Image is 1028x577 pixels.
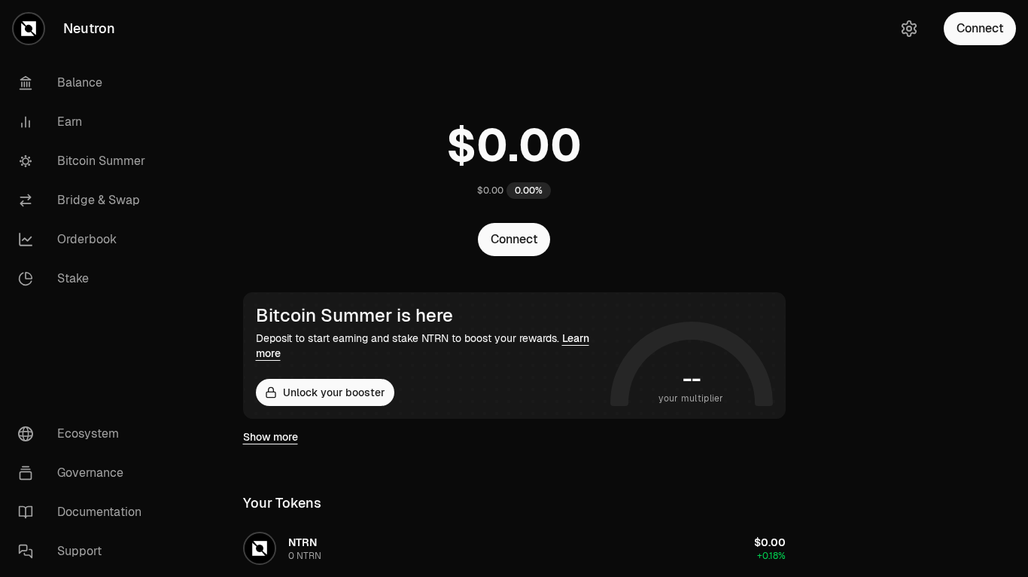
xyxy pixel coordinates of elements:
span: your multiplier [658,391,724,406]
div: $0.00 [477,185,503,197]
a: Show more [243,429,298,444]
a: Documentation [6,493,163,532]
button: Unlock your booster [256,379,394,406]
a: Stake [6,259,163,298]
a: Orderbook [6,220,163,259]
a: Balance [6,63,163,102]
a: Support [6,532,163,571]
a: Earn [6,102,163,142]
button: Connect [478,223,550,256]
a: Ecosystem [6,414,163,453]
a: Governance [6,453,163,493]
a: Bitcoin Summer [6,142,163,181]
div: Deposit to start earning and stake NTRN to boost your rewards. [256,331,604,361]
button: Connect [944,12,1016,45]
div: Bitcoin Summer is here [256,305,604,326]
a: Bridge & Swap [6,181,163,220]
div: 0.00% [506,182,551,199]
h1: -- [683,367,700,391]
div: Your Tokens [243,493,321,514]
